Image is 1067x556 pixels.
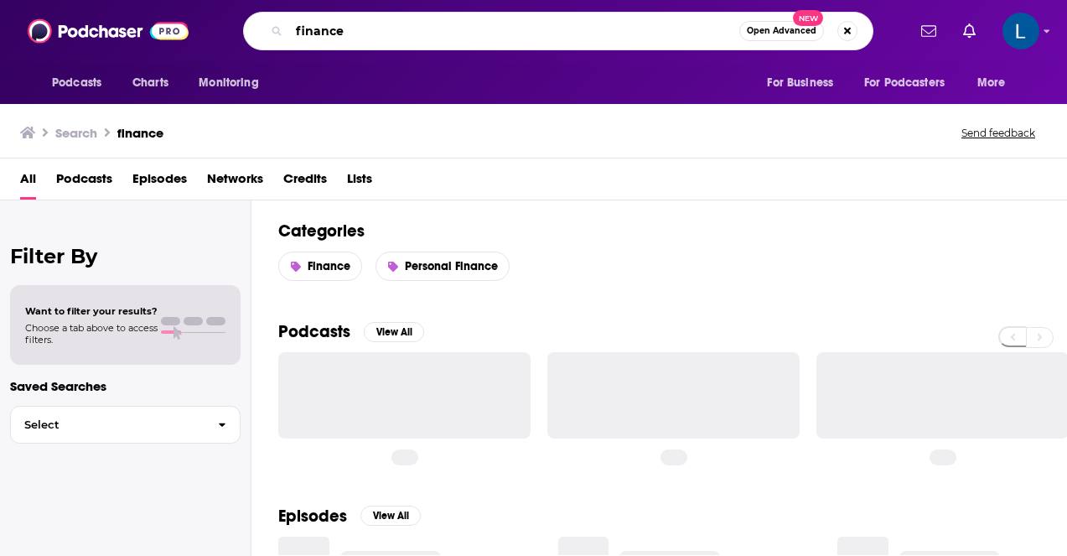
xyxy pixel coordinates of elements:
a: Show notifications dropdown [956,17,982,45]
h2: Categories [278,221,1040,242]
button: open menu [853,67,969,99]
button: View All [364,322,424,342]
span: Finance [308,259,350,273]
a: Episodes [132,165,187,200]
span: New [793,10,823,26]
button: open menu [187,67,280,99]
img: Podchaser - Follow, Share and Rate Podcasts [28,15,189,47]
h3: finance [117,125,163,141]
a: Lists [347,165,372,200]
a: Networks [207,165,263,200]
a: Podcasts [56,165,112,200]
span: Logged in as lucy.vincent [1002,13,1039,49]
a: EpisodesView All [278,506,421,527]
span: Select [11,419,205,430]
button: Open AdvancedNew [739,21,824,41]
span: Podcasts [52,71,101,95]
a: Personal Finance [376,252,510,281]
a: Credits [283,165,327,200]
span: More [977,71,1006,95]
button: open menu [966,67,1027,99]
h2: Podcasts [278,321,350,342]
span: Monitoring [199,71,258,95]
a: Charts [122,67,179,99]
span: Open Advanced [747,27,816,35]
h3: Search [55,125,97,141]
span: Want to filter your results? [25,305,158,317]
span: For Podcasters [864,71,945,95]
p: Saved Searches [10,378,241,394]
h2: Episodes [278,506,347,527]
button: Show profile menu [1002,13,1039,49]
span: Choose a tab above to access filters. [25,322,158,346]
button: Send feedback [956,126,1040,140]
input: Search podcasts, credits, & more... [289,18,739,44]
h2: Filter By [10,244,241,268]
a: Finance [278,252,362,281]
a: PodcastsView All [278,321,424,342]
button: Select [10,406,241,444]
button: View All [360,506,421,526]
span: Charts [132,71,168,95]
a: Show notifications dropdown [914,17,943,45]
a: All [20,165,36,200]
button: open menu [40,67,123,99]
button: open menu [755,67,854,99]
div: Search podcasts, credits, & more... [243,12,873,50]
img: User Profile [1002,13,1039,49]
span: Personal Finance [405,259,498,273]
span: For Business [767,71,833,95]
